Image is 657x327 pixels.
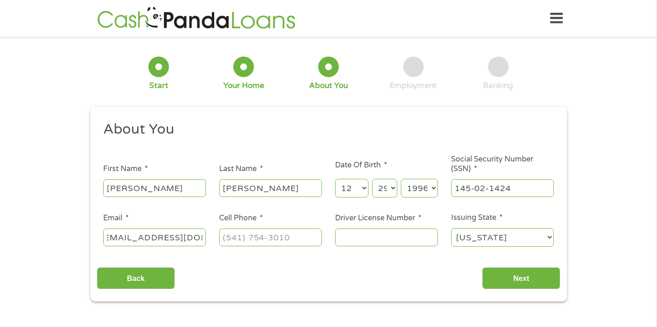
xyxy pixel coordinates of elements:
[483,81,513,91] div: Banking
[482,267,560,290] input: Next
[103,228,206,246] input: john@gmail.com
[223,81,264,91] div: Your Home
[389,81,437,91] div: Employment
[103,213,129,223] label: Email
[451,155,554,174] label: Social Security Number (SSN)
[103,164,148,174] label: First Name
[103,120,547,139] h2: About You
[309,81,348,91] div: About You
[219,228,322,246] input: (541) 754-3010
[451,179,554,197] input: 078-05-1120
[149,81,168,91] div: Start
[95,5,298,31] img: GetLoanNow Logo
[97,267,175,290] input: Back
[219,213,263,223] label: Cell Phone
[451,213,503,223] label: Issuing State
[335,161,387,170] label: Date Of Birth
[219,179,322,197] input: Smith
[103,179,206,197] input: John
[335,213,421,223] label: Driver License Number
[219,164,263,174] label: Last Name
